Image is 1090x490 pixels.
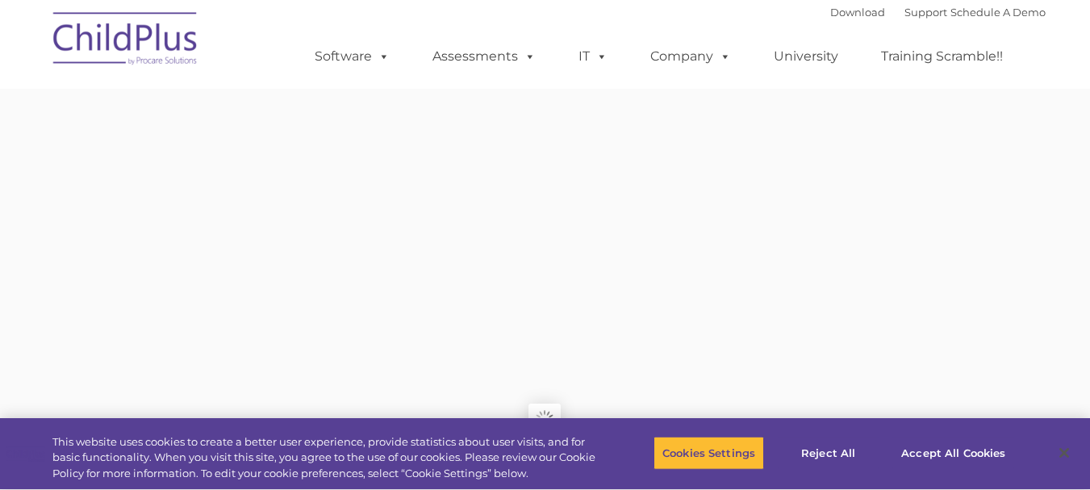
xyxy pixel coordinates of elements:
[904,6,947,19] a: Support
[654,436,764,470] button: Cookies Settings
[299,40,406,73] a: Software
[778,436,879,470] button: Reject All
[1046,435,1082,471] button: Close
[52,434,599,482] div: This website uses cookies to create a better user experience, provide statistics about user visit...
[416,40,552,73] a: Assessments
[865,40,1019,73] a: Training Scramble!!
[830,6,885,19] a: Download
[950,6,1046,19] a: Schedule A Demo
[758,40,854,73] a: University
[562,40,624,73] a: IT
[634,40,747,73] a: Company
[830,6,1046,19] font: |
[45,1,207,82] img: ChildPlus by Procare Solutions
[892,436,1014,470] button: Accept All Cookies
